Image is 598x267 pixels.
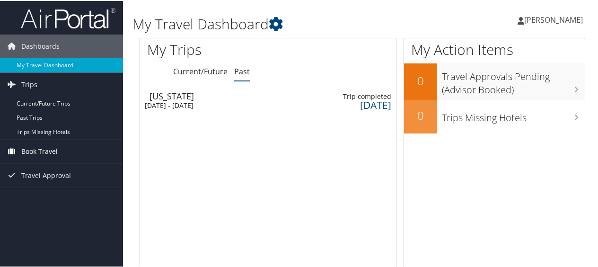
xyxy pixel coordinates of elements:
span: Book Travel [21,139,58,162]
span: Trips [21,72,37,96]
a: [PERSON_NAME] [518,5,592,33]
img: airportal-logo.png [21,6,115,28]
h1: My Action Items [404,39,585,59]
div: [US_STATE] [149,91,211,99]
h1: My Trips [147,39,282,59]
h2: 0 [404,107,437,123]
span: Travel Approval [21,163,71,187]
div: [DATE] [330,100,391,108]
a: Past [234,65,250,76]
a: 0Travel Approvals Pending (Advisor Booked) [404,62,585,99]
h3: Travel Approvals Pending (Advisor Booked) [442,64,585,96]
h2: 0 [404,72,437,88]
div: [DATE] - [DATE] [145,100,206,109]
h3: Trips Missing Hotels [442,106,585,124]
h1: My Travel Dashboard [132,13,439,33]
div: Trip completed [330,91,391,100]
span: Dashboards [21,34,60,57]
a: 0Trips Missing Hotels [404,99,585,133]
span: [PERSON_NAME] [524,14,583,24]
a: Current/Future [173,65,228,76]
